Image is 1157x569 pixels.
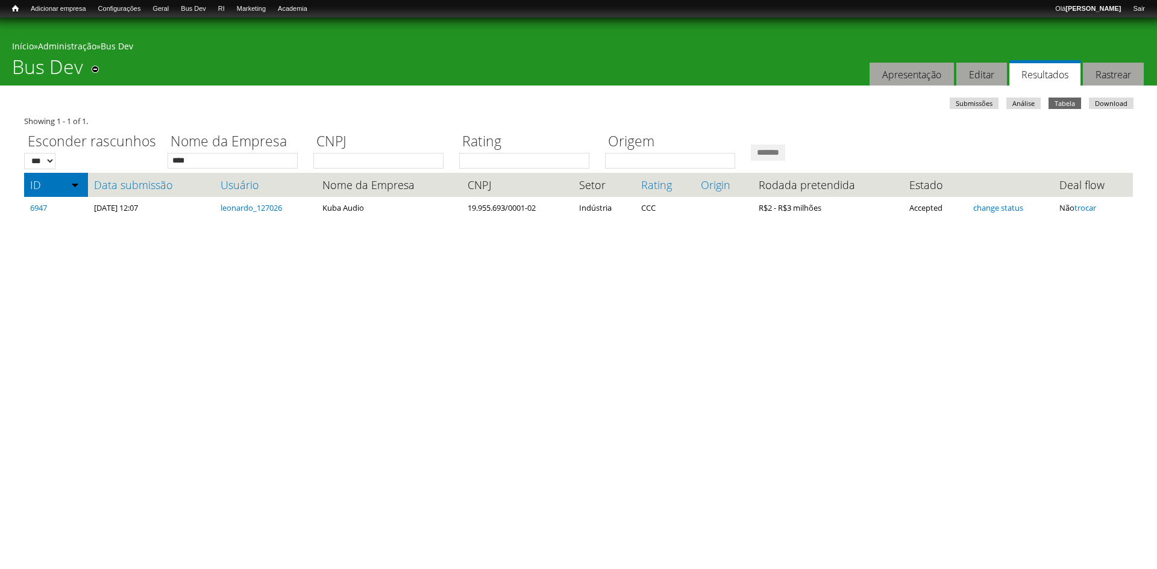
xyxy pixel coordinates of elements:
a: Análise [1006,98,1041,109]
a: Adicionar empresa [25,3,92,15]
a: Sair [1127,3,1151,15]
h1: Bus Dev [12,55,83,86]
a: Usuário [221,179,311,191]
td: Kuba Audio [316,197,462,219]
span: Início [12,4,19,13]
div: » » [12,40,1145,55]
label: Origem [605,131,743,153]
a: Submissões [950,98,999,109]
a: ID [30,179,82,191]
td: CCC [635,197,695,219]
a: Editar [956,63,1007,86]
a: Início [12,40,34,52]
a: Download [1089,98,1133,109]
a: Marketing [231,3,272,15]
a: Olá[PERSON_NAME] [1049,3,1127,15]
a: Tabela [1049,98,1081,109]
th: Nome da Empresa [316,173,462,197]
label: Nome da Empresa [168,131,306,153]
a: Rastrear [1083,63,1144,86]
a: Geral [146,3,175,15]
a: Rating [641,179,689,191]
div: Showing 1 - 1 of 1. [24,115,1133,127]
label: CNPJ [313,131,451,153]
td: Não [1053,197,1133,219]
th: Rodada pretendida [753,173,903,197]
img: ordem crescente [71,181,79,188]
strong: [PERSON_NAME] [1065,5,1121,12]
label: Esconder rascunhos [24,131,160,153]
th: CNPJ [462,173,573,197]
td: Indústria [573,197,635,219]
th: Deal flow [1053,173,1133,197]
a: Origin [701,179,747,191]
a: Configurações [92,3,147,15]
a: Início [6,3,25,14]
a: Resultados [1009,60,1080,86]
a: Administração [38,40,96,52]
td: Accepted [903,197,967,219]
a: change status [973,202,1023,213]
a: Bus Dev [175,3,212,15]
a: Bus Dev [101,40,133,52]
a: Academia [272,3,313,15]
td: [DATE] 12:07 [88,197,215,219]
a: RI [212,3,231,15]
td: R$2 - R$3 milhões [753,197,903,219]
a: Apresentação [870,63,954,86]
td: 19.955.693/0001-02 [462,197,573,219]
th: Estado [903,173,967,197]
a: leonardo_127026 [221,202,282,213]
label: Rating [459,131,597,153]
a: trocar [1074,202,1096,213]
a: Data submissão [94,179,209,191]
a: 6947 [30,202,47,213]
th: Setor [573,173,635,197]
